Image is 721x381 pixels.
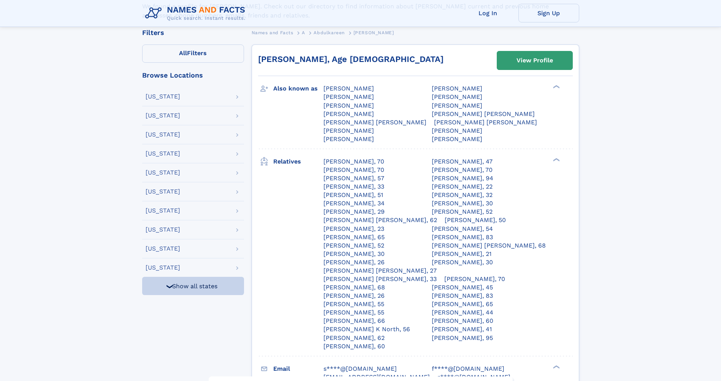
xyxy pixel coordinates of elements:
a: [PERSON_NAME], 50 [445,216,506,224]
a: [PERSON_NAME], 44 [432,308,493,317]
div: [PERSON_NAME], 66 [323,317,385,325]
a: Abdulkareen [314,28,345,37]
span: [PERSON_NAME] [432,85,482,92]
span: [PERSON_NAME] [432,93,482,100]
div: [PERSON_NAME], 95 [432,334,493,342]
div: ❯ [551,157,560,162]
span: [PERSON_NAME] [323,110,374,117]
div: [US_STATE] [146,227,180,233]
div: [US_STATE] [146,170,180,176]
div: Show all states [142,277,244,295]
a: [PERSON_NAME] [PERSON_NAME], 62 [323,216,437,224]
div: ❯ [551,364,560,369]
div: [US_STATE] [146,246,180,252]
div: [PERSON_NAME], 29 [323,208,385,216]
a: [PERSON_NAME], 70 [444,275,505,283]
div: ❯ [165,284,174,289]
a: [PERSON_NAME], 47 [432,157,493,166]
div: [US_STATE] [146,208,180,214]
a: [PERSON_NAME], 23 [323,225,384,233]
div: Filters [142,29,244,36]
a: [PERSON_NAME], 30 [432,199,493,208]
span: [PERSON_NAME] [432,135,482,143]
span: A [302,30,305,35]
span: [PERSON_NAME] [323,102,374,109]
span: [PERSON_NAME] [432,102,482,109]
span: All [179,49,187,57]
span: [PERSON_NAME] [PERSON_NAME] [434,119,537,126]
span: [PERSON_NAME] [323,85,374,92]
a: [PERSON_NAME], 41 [432,325,492,333]
a: [PERSON_NAME], 62 [323,334,385,342]
a: View Profile [497,51,572,70]
a: [PERSON_NAME], 52 [432,208,493,216]
a: [PERSON_NAME], 60 [432,317,493,325]
a: Names and Facts [252,28,293,37]
div: View Profile [517,52,553,69]
a: [PERSON_NAME], 70 [432,166,493,174]
a: [PERSON_NAME], 65 [432,300,493,308]
div: [US_STATE] [146,265,180,271]
a: [PERSON_NAME], 94 [432,174,493,183]
a: [PERSON_NAME], 26 [323,258,385,267]
a: [PERSON_NAME], 54 [432,225,493,233]
a: [PERSON_NAME], 22 [432,183,493,191]
a: [PERSON_NAME], 70 [323,166,384,174]
label: Filters [142,44,244,63]
a: [PERSON_NAME], 33 [323,183,384,191]
a: [PERSON_NAME], 83 [432,233,493,241]
a: [PERSON_NAME], 55 [323,300,384,308]
a: [PERSON_NAME], 83 [432,292,493,300]
span: [PERSON_NAME] [432,127,482,134]
span: [PERSON_NAME] [323,135,374,143]
div: ❯ [551,84,560,89]
div: [US_STATE] [146,151,180,157]
a: [PERSON_NAME], 30 [323,250,385,258]
a: [PERSON_NAME], 68 [323,283,385,292]
span: Abdulkareen [314,30,345,35]
a: [PERSON_NAME], 21 [432,250,491,258]
span: [PERSON_NAME] [323,127,374,134]
div: [PERSON_NAME] K North, 56 [323,325,410,333]
div: [US_STATE] [146,94,180,100]
div: [PERSON_NAME] [PERSON_NAME], 68 [432,241,546,250]
span: [EMAIL_ADDRESS][DOMAIN_NAME] [323,373,430,381]
a: [PERSON_NAME], 34 [323,199,385,208]
div: [PERSON_NAME], 51 [323,191,383,199]
div: [US_STATE] [146,132,180,138]
a: [PERSON_NAME] [PERSON_NAME], 33 [323,275,437,283]
div: [PERSON_NAME], 52 [323,241,384,250]
a: [PERSON_NAME], 45 [432,283,493,292]
div: [US_STATE] [146,113,180,119]
a: [PERSON_NAME], 65 [323,233,385,241]
span: [PERSON_NAME] [323,93,374,100]
span: [PERSON_NAME] [PERSON_NAME] [323,119,426,126]
a: [PERSON_NAME], 26 [323,292,385,300]
a: [PERSON_NAME], Age [DEMOGRAPHIC_DATA] [258,54,444,64]
a: [PERSON_NAME] [PERSON_NAME], 27 [323,267,437,275]
a: [PERSON_NAME], 57 [323,174,384,183]
a: Sign Up [518,4,579,22]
